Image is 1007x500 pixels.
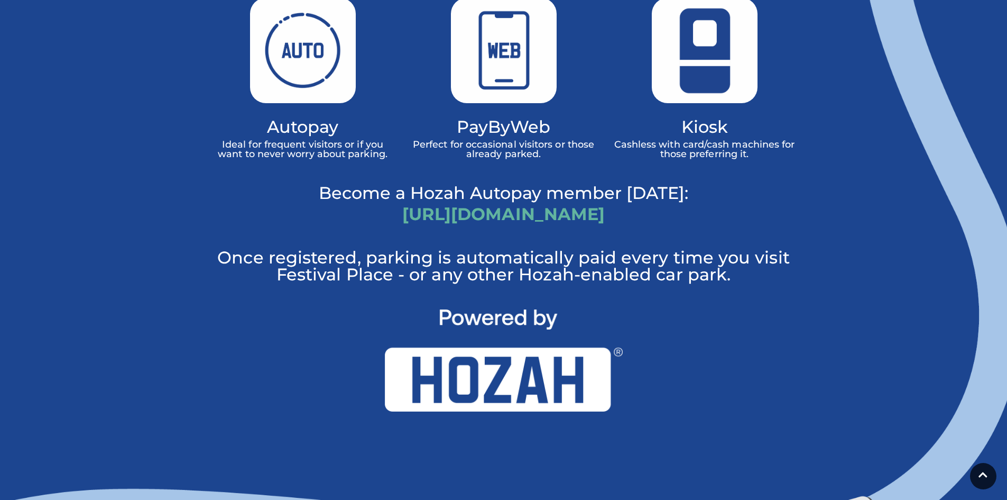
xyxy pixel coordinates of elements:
h4: Kiosk [612,119,797,134]
p: Once registered, parking is automatically paid every time you visit Festival Place - or any other... [210,249,797,283]
p: Cashless with card/cash machines for those preferring it. [612,140,797,159]
p: Perfect for occasional visitors or those already parked. [411,140,596,159]
p: Ideal for frequent visitors or if you want to never worry about parking. [210,140,395,159]
h4: PayByWeb [411,119,596,134]
h4: Autopay [210,119,395,134]
h4: Become a Hozah Autopay member [DATE]: [210,185,797,201]
a: [URL][DOMAIN_NAME] [402,204,605,224]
